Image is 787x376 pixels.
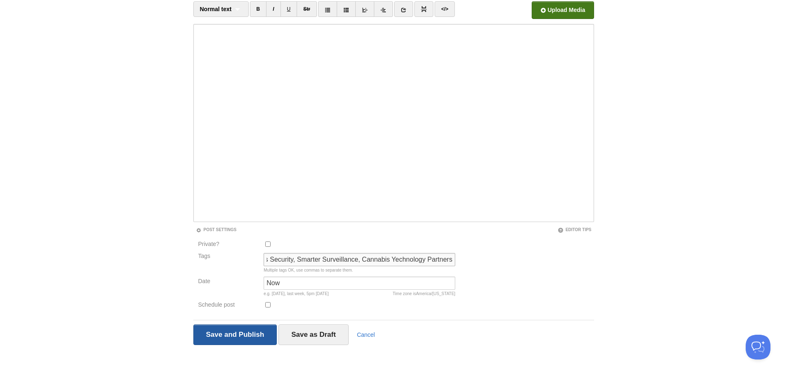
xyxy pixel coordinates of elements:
label: Tags [196,253,262,259]
span: America/[US_STATE] [416,291,455,296]
a: U [281,1,297,17]
label: Private? [198,241,259,249]
a: Editor Tips [558,227,592,232]
input: Save as Draft [278,324,349,345]
a: Cancel [357,331,375,338]
div: Time zone is [393,292,456,296]
div: Multiple tags OK, use commas to separate them. [264,268,455,272]
label: Schedule post [198,302,259,310]
a: I [266,1,281,17]
input: Save and Publish [193,324,277,345]
div: e.g. [DATE], last week, 5pm [DATE] [264,292,455,296]
del: Str [303,6,310,12]
a: Post Settings [196,227,237,232]
img: pagebreak-icon.png [421,6,427,12]
span: Normal text [200,6,232,12]
a: B [250,1,267,17]
iframe: Help Scout Beacon - Open [746,335,770,359]
a: </> [435,1,455,17]
a: Str [297,1,317,17]
label: Date [198,278,259,286]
